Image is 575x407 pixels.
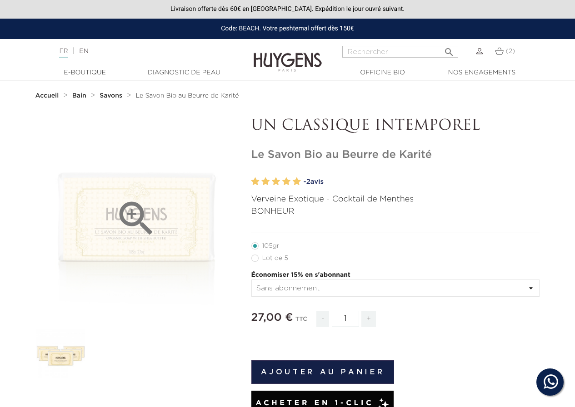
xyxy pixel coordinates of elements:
input: Quantité [332,311,359,327]
div: TTC [295,309,307,334]
strong: Accueil [35,93,59,99]
span: Le Savon Bio au Beurre de Karité [135,93,239,99]
div: | [55,46,233,57]
p: Économiser 15% en s'abonnant [251,270,540,280]
label: 105gr [251,242,290,250]
a: Accueil [35,92,61,99]
label: 2 [261,175,270,188]
i:  [444,44,455,55]
a: Nos engagements [436,68,527,78]
p: UN CLASSIQUE INTEMPOREL [251,118,540,135]
label: 4 [282,175,290,188]
a: FR [59,48,68,58]
a: Bain [72,92,89,99]
a: -2avis [304,175,540,189]
label: Lot de 5 [251,255,299,262]
p: BONHEUR [251,206,540,218]
p: Verveine Exotique - Cocktail de Menthes [251,193,540,206]
input: Rechercher [342,46,458,58]
span: (2) [506,48,515,54]
a: Diagnostic de peau [139,68,230,78]
a: Le Savon Bio au Beurre de Karité [135,92,239,99]
a: E-Boutique [40,68,130,78]
img: Huygens [254,38,322,73]
span: - [316,311,329,327]
i:  [114,196,159,241]
a: Savons [100,92,125,99]
label: 3 [272,175,280,188]
a: (2) [495,48,515,55]
strong: Bain [72,93,86,99]
button:  [441,43,457,55]
span: 27,00 € [251,312,293,323]
h1: Le Savon Bio au Beurre de Karité [251,148,540,162]
span: 2 [306,178,310,185]
span: + [361,311,376,327]
label: 1 [251,175,260,188]
strong: Savons [100,93,122,99]
a: Officine Bio [337,68,428,78]
label: 5 [293,175,301,188]
button: Ajouter au panier [251,360,395,384]
a: EN [79,48,88,54]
